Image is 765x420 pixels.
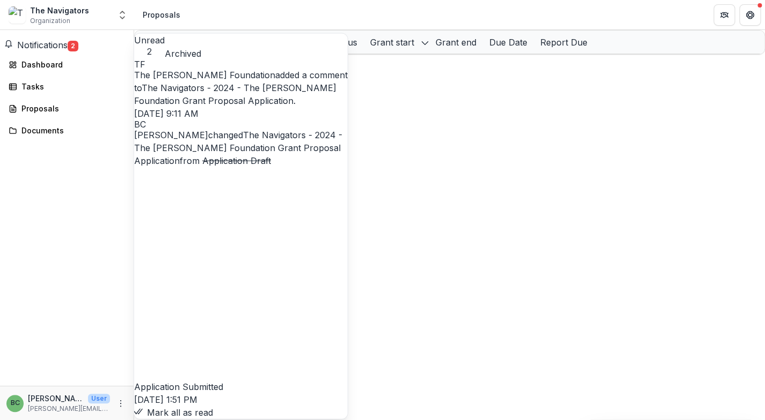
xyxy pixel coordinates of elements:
div: The Navigators [30,5,89,16]
div: Amount awarded [242,31,325,54]
p: [DATE] 1:51 PM [134,393,348,406]
button: Partners [713,4,735,26]
a: Documents [4,122,129,139]
div: Status [325,31,364,54]
div: Dashboard [21,59,121,70]
a: Tasks [4,78,129,95]
span: [PERSON_NAME] [134,130,208,140]
div: Brad Cummins [134,120,348,129]
button: Unread [134,34,165,57]
div: Foundation [183,31,242,54]
div: Tasks [21,81,121,92]
span: Organization [30,16,70,26]
div: Documents [21,125,121,136]
div: Report Due [534,31,594,54]
p: changed from [134,129,348,393]
a: The Navigators - 2024 - The [PERSON_NAME] Foundation Grant Proposal Application [134,130,342,166]
div: Proposals [21,103,121,114]
div: Grant start [364,31,429,54]
div: Grant start [364,36,421,49]
span: Application Submitted [134,381,223,392]
button: Mark all as read [134,406,213,419]
span: 2 [68,41,78,51]
a: The Navigators - 2024 - The [PERSON_NAME] Foundation Grant Proposal Application [134,82,336,106]
div: The Bolick Foundation [134,60,348,69]
svg: sorted descending [421,39,429,47]
div: Due Date [483,36,534,49]
p: [PERSON_NAME][EMAIL_ADDRESS][PERSON_NAME][DOMAIN_NAME] [28,404,110,414]
span: 2 [134,47,165,57]
s: Application Draft [202,155,271,166]
p: User [88,394,110,403]
div: Grant [148,31,183,54]
a: Proposals [4,100,129,117]
button: Open entity switcher [115,4,130,26]
nav: breadcrumb [138,7,185,22]
button: More [114,397,127,410]
span: The [PERSON_NAME] Foundation [134,70,275,80]
p: added a comment to . [134,69,348,107]
div: Grant end [429,31,483,54]
button: Archived [165,47,201,60]
p: [PERSON_NAME] [28,393,84,404]
div: Proposals [143,9,180,20]
div: Grant end [429,36,483,49]
span: Notifications [17,40,68,50]
p: [DATE] 9:11 AM [134,107,348,120]
div: Brad Cummins [11,400,20,407]
button: Notifications2 [4,39,78,51]
a: Dashboard [4,56,129,73]
div: Due Date [483,31,534,54]
img: The Navigators [9,6,26,24]
button: Get Help [739,4,761,26]
div: Report Due [534,36,594,49]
